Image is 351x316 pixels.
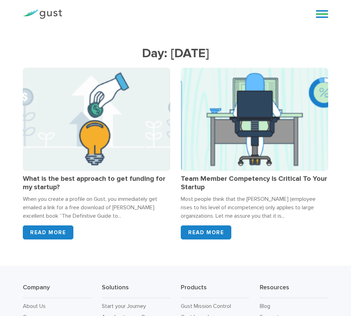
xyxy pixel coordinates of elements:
[102,283,170,298] h3: Solutions
[23,68,170,171] img: Gust Launch Convertible Stack Ed781ea42d39f03ee5e5ecbff922621206944a001dbbddfec6883925a25f859e
[181,225,231,239] a: Read More
[181,195,328,220] div: Most people think that the [PERSON_NAME] (employee rises to his level of incompetence) only appli...
[260,303,270,309] a: Blog
[23,46,328,61] h1: Day: [DATE]
[102,303,146,309] a: Start your Journey
[23,225,73,239] a: Read More
[181,283,249,298] h3: Products
[181,303,231,309] a: Gust Mission Control
[181,68,328,171] img: Difference Between Incorporation Company Formation Hero 035c8aac8408156511c101d5e674a35699ae0f819...
[23,9,62,19] img: Gust Logo
[23,283,91,298] h3: Company
[181,175,327,191] a: Team Member Competency Is Critical To Your Startup
[260,283,328,298] h3: Resources
[23,303,46,309] a: About Us
[23,175,165,191] a: What is the best approach to get funding for my startup?
[23,195,170,220] div: When you create a profile on Gust, you immediately get emailed a link for a free download of [PER...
